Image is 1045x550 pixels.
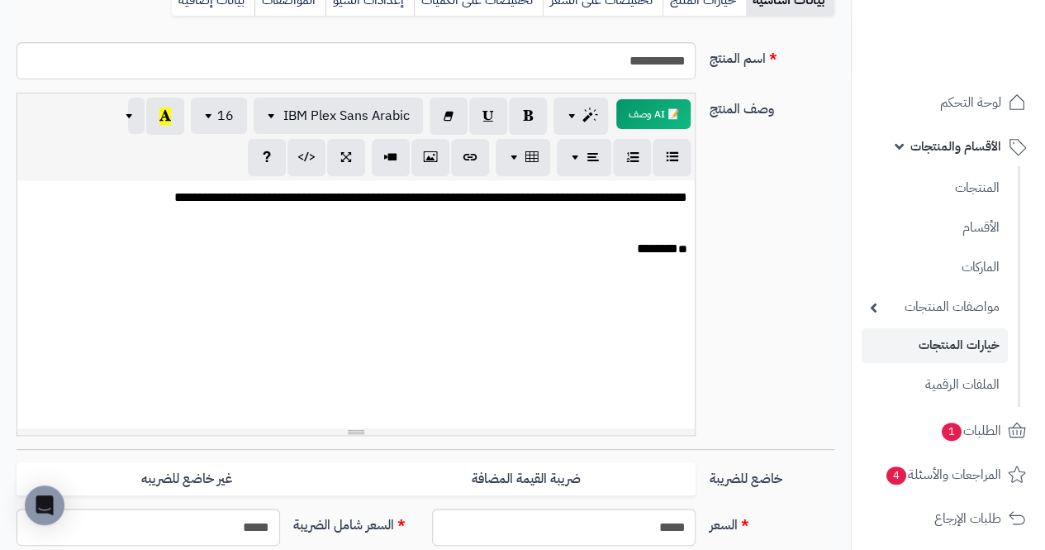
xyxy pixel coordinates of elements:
a: الماركات [862,250,1008,285]
label: السعر شامل الضريبة [287,509,425,535]
button: 16 [191,98,247,134]
span: الطلبات [940,419,1001,442]
button: 📝 AI وصف [616,99,691,129]
label: وصف المنتج [702,93,841,119]
button: IBM Plex Sans Arabic [254,98,423,134]
label: اسم المنتج [702,42,841,69]
a: مواصفات المنتجات [862,289,1008,325]
label: غير خاضع للضريبه [17,462,356,496]
span: IBM Plex Sans Arabic [283,106,410,126]
span: 16 [217,106,234,126]
a: لوحة التحكم [862,83,1035,122]
span: الأقسام والمنتجات [910,135,1001,158]
span: 4 [886,466,906,485]
label: خاضع للضريبة [702,462,841,489]
span: المراجعات والأسئلة [885,463,1001,486]
label: ضريبة القيمة المضافة [356,462,696,496]
a: خيارات المنتجات [862,328,1008,362]
span: طلبات الإرجاع [934,507,1001,530]
span: لوحة التحكم [940,91,1001,114]
img: logo-2.png [933,30,1029,65]
a: المراجعات والأسئلة4 [862,455,1035,495]
a: طلبات الإرجاع [862,499,1035,538]
div: Open Intercom Messenger [25,485,64,525]
a: المنتجات [862,170,1008,206]
a: الأقسام [862,210,1008,246]
span: 1 [941,422,962,441]
a: الطلبات1 [862,411,1035,451]
a: الملفات الرقمية [862,367,1008,403]
label: السعر [702,509,841,535]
